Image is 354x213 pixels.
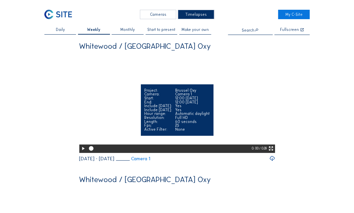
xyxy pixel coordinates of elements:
div: Yes [175,104,210,108]
div: 60 seconds [175,120,210,124]
span: Start to present [147,28,175,32]
div: Length: [144,120,172,124]
a: Camera 1 [116,157,150,161]
span: Daily [56,28,65,32]
div: Cameras [140,10,176,19]
div: Fps: [144,124,172,128]
div: Automatic daylight [175,112,210,116]
video: Your browser does not support the video tag. [79,54,275,152]
div: Active Filter: [144,128,172,132]
div: Include [DATE]: [144,108,172,112]
div: Include [DATE]: [144,104,172,108]
div: 12:00 [DATE] [175,96,210,100]
div: End: [144,100,172,104]
span: Weekly [87,28,101,32]
a: My C-Site [278,10,310,19]
div: Fullscreen [280,28,299,32]
div: Start: [144,96,172,100]
div: Yes [175,108,210,112]
div: Camera: [144,92,172,96]
div: [DATE] - [DATE] [79,156,114,161]
div: Resolution: [144,116,172,120]
a: C-SITE Logo [44,10,76,19]
div: Brussel Oxy [175,89,210,93]
div: Whitewood / [GEOGRAPHIC_DATA] Oxy [79,42,210,50]
div: 0: 00 [252,144,259,153]
div: Full HD [175,116,210,120]
div: Camera 1 [175,92,210,96]
div: Timelapses [178,10,214,19]
span: Monthly [120,28,135,32]
div: None [175,128,210,132]
div: Project: [144,89,172,93]
div: Whitewood / [GEOGRAPHIC_DATA] Oxy [79,176,210,183]
div: / 0:28 [259,144,267,153]
span: Make your own [182,28,209,32]
img: C-SITE Logo [44,10,72,19]
div: 25 [175,124,210,128]
div: 12:00 [DATE] [175,100,210,104]
div: Hour range: [144,112,172,116]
